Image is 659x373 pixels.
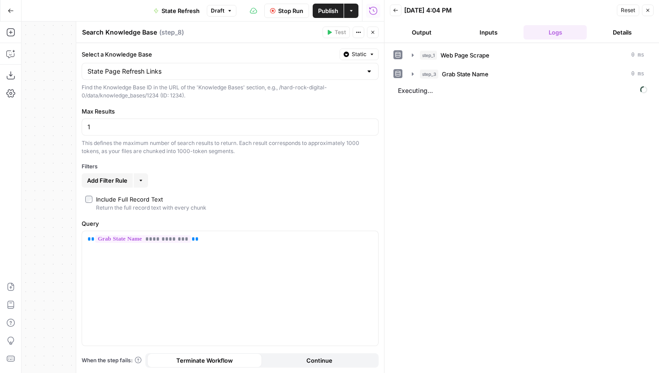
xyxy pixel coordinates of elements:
[406,48,650,62] button: 0 ms
[159,28,184,37] span: ( step_8 )
[441,51,489,60] span: Web Page Scrape
[96,195,163,204] div: Include Full Record Text
[82,139,379,155] div: This defines the maximum number of search results to return. Each result corresponds to approxima...
[148,4,205,18] button: State Refresh
[617,4,639,16] button: Reset
[82,50,336,59] label: Select a Knowledge Base
[176,356,233,365] span: Terminate Workflow
[96,204,206,212] div: Return the full record text with every chunk
[406,67,650,81] button: 0 ms
[352,50,367,58] span: Static
[82,107,379,116] label: Max Results
[621,6,635,14] span: Reset
[340,48,379,60] button: Static
[82,356,142,364] a: When the step fails:
[82,219,379,228] label: Query
[211,7,224,15] span: Draft
[82,83,379,100] div: Find the Knowledge Base ID in the URL of the 'Knowledge Bases' section, e.g., /hard-rock-digital-...
[631,70,644,78] span: 0 ms
[395,83,650,98] span: Executing...
[207,5,236,17] button: Draft
[420,51,437,60] span: step_1
[420,70,438,79] span: step_3
[85,196,92,203] input: Include Full Record TextReturn the full record text with every chunk
[323,26,350,38] button: Test
[87,67,362,76] input: State Page Refresh Links
[335,28,346,36] span: Test
[313,4,344,18] button: Publish
[87,176,127,185] span: Add Filter Rule
[262,353,377,368] button: Continue
[82,28,157,37] textarea: Search Knowledge Base
[457,25,520,39] button: Inputs
[264,4,309,18] button: Stop Run
[82,173,133,188] button: Add Filter Rule
[278,6,303,15] span: Stop Run
[524,25,587,39] button: Logs
[306,356,332,365] span: Continue
[442,70,489,79] span: Grab State Name
[390,25,453,39] button: Output
[161,6,200,15] span: State Refresh
[318,6,338,15] span: Publish
[590,25,654,39] button: Details
[631,51,644,59] span: 0 ms
[82,162,379,171] div: Filters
